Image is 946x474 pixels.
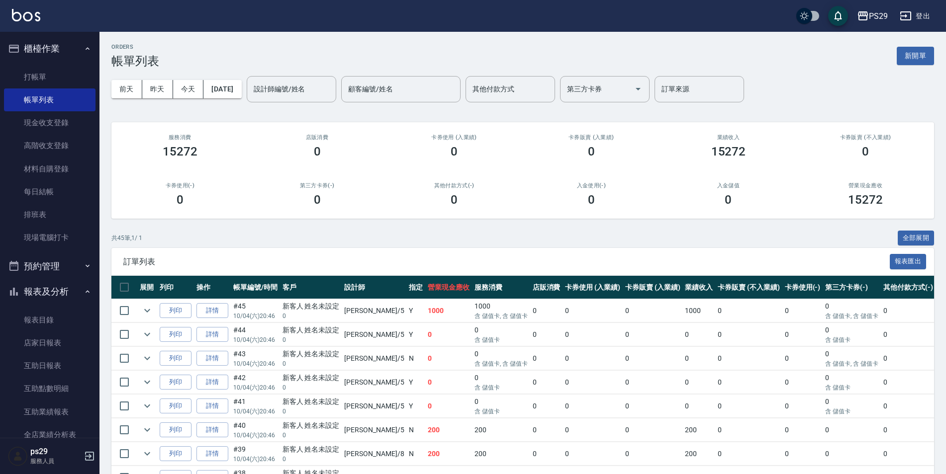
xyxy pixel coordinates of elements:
p: 10/04 (六) 20:46 [233,407,278,416]
td: N [406,418,425,442]
td: 0 [823,323,881,346]
button: 昨天 [142,80,173,98]
h2: 入金儲值 [672,182,785,189]
div: 新客人 姓名未設定 [283,396,340,407]
td: 200 [472,418,530,442]
p: 含 儲值卡, 含 儲值卡 [474,312,528,320]
td: 0 [782,395,823,418]
h3: 15272 [163,145,197,158]
td: #44 [231,323,280,346]
p: 含 儲值卡 [825,407,878,416]
td: 0 [715,442,782,466]
td: Y [406,299,425,322]
td: 0 [823,442,881,466]
th: 列印 [157,276,194,299]
td: 0 [823,371,881,394]
td: 0 [623,395,683,418]
h2: 卡券使用(-) [123,182,237,189]
a: 詳情 [196,303,228,318]
h2: 卡券販賣 (入業績) [535,134,648,141]
button: 前天 [111,80,142,98]
button: expand row [140,351,155,366]
div: 新客人 姓名未設定 [283,325,340,335]
div: 新客人 姓名未設定 [283,420,340,431]
p: 10/04 (六) 20:46 [233,455,278,464]
p: 0 [283,335,340,344]
td: [PERSON_NAME] /8 [342,442,406,466]
td: 0 [563,395,623,418]
a: 互助日報表 [4,354,95,377]
button: 登出 [896,7,934,25]
td: 0 [881,442,936,466]
p: 0 [283,383,340,392]
button: expand row [140,446,155,461]
a: 報表目錄 [4,309,95,331]
td: 0 [530,371,563,394]
td: 0 [563,323,623,346]
button: 列印 [160,446,191,462]
td: #42 [231,371,280,394]
td: 0 [623,442,683,466]
td: 0 [425,323,472,346]
button: [DATE] [203,80,241,98]
h3: 0 [451,145,458,158]
h3: 服務消費 [123,134,237,141]
a: 詳情 [196,375,228,390]
td: 0 [881,395,936,418]
p: 10/04 (六) 20:46 [233,359,278,368]
button: 櫃檯作業 [4,36,95,62]
button: expand row [140,375,155,390]
h3: 0 [725,193,732,207]
h3: 帳單列表 [111,54,159,68]
td: [PERSON_NAME] /5 [342,323,406,346]
p: 10/04 (六) 20:46 [233,383,278,392]
h3: 0 [588,145,595,158]
td: 0 [623,299,683,322]
p: 共 45 筆, 1 / 1 [111,234,142,242]
td: 0 [682,371,715,394]
th: 第三方卡券(-) [823,276,881,299]
button: 全部展開 [898,231,935,246]
th: 服務消費 [472,276,530,299]
a: 材料自購登錄 [4,158,95,180]
h3: 0 [588,193,595,207]
td: 0 [782,442,823,466]
a: 打帳單 [4,66,95,88]
p: 0 [283,312,340,320]
td: 0 [563,418,623,442]
td: 0 [823,299,881,322]
div: PS29 [869,10,888,22]
td: [PERSON_NAME] /5 [342,418,406,442]
td: 0 [715,418,782,442]
h3: 15272 [848,193,883,207]
td: 0 [682,323,715,346]
span: 訂單列表 [123,257,890,267]
th: 營業現金應收 [425,276,472,299]
td: 200 [425,418,472,442]
td: 0 [823,395,881,418]
td: 0 [563,299,623,322]
td: 0 [715,299,782,322]
p: 0 [283,455,340,464]
p: 10/04 (六) 20:46 [233,312,278,320]
th: 帳單編號/時間 [231,276,280,299]
button: 今天 [173,80,204,98]
h3: 15272 [711,145,746,158]
a: 互助業績報表 [4,400,95,423]
td: #41 [231,395,280,418]
a: 詳情 [196,398,228,414]
td: 0 [472,347,530,370]
h2: 第三方卡券(-) [261,182,374,189]
td: 0 [623,418,683,442]
td: 0 [881,323,936,346]
td: 0 [715,347,782,370]
td: 0 [682,347,715,370]
h2: 卡券使用 (入業績) [397,134,511,141]
td: 0 [530,299,563,322]
td: 0 [530,418,563,442]
p: 0 [283,407,340,416]
button: 列印 [160,351,191,366]
th: 展開 [137,276,157,299]
p: 含 儲值卡 [474,335,528,344]
h2: 其他付款方式(-) [397,182,511,189]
